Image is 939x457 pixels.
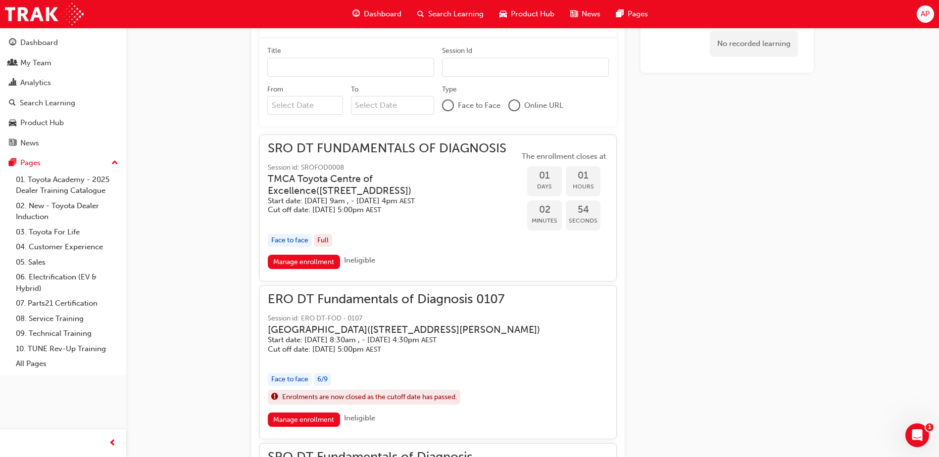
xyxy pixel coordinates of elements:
h3: TMCA Toyota Centre of Excellence ( [STREET_ADDRESS] ) [268,173,503,196]
div: Analytics [20,77,51,89]
div: Dashboard [20,37,58,48]
span: search-icon [9,99,16,108]
a: 05. Sales [12,255,122,270]
span: 54 [566,204,600,216]
span: exclaim-icon [271,391,278,404]
a: 09. Technical Training [12,326,122,341]
a: 02. New - Toyota Dealer Induction [12,198,122,225]
span: Minutes [527,215,562,227]
a: Manage enrollment [268,412,340,427]
h5: Cut off date: [DATE] 5:00pm [268,345,540,354]
span: chart-icon [9,79,16,88]
span: Australian Eastern Standard Time AEST [399,197,415,205]
span: up-icon [111,157,118,170]
button: SRO DT FUNDAMENTALS OF DIAGNOSISSession id: SROFOD0008TMCA Toyota Centre of Excellence([STREET_AD... [268,143,608,273]
a: Search Learning [4,94,122,112]
span: car-icon [499,8,507,20]
a: 08. Service Training [12,311,122,326]
div: Type [442,85,457,94]
span: people-icon [9,59,16,68]
span: Online URL [524,100,563,111]
div: Pages [20,157,41,169]
span: Enrolments are now closed as the cutoff date has passed. [282,392,457,403]
span: Pages [628,8,648,20]
span: Australian Eastern Standard Time AEST [366,206,381,214]
span: Session id: SROFOD0008 [268,162,519,174]
input: To [351,96,435,115]
span: Dashboard [364,8,401,20]
a: pages-iconPages [608,4,656,24]
input: Title [267,58,434,77]
iframe: Intercom live chat [905,423,929,447]
span: guage-icon [9,39,16,47]
a: 07. Parts21 Certification [12,296,122,311]
span: News [582,8,600,20]
a: 04. Customer Experience [12,239,122,255]
a: guage-iconDashboard [345,4,409,24]
span: Search Learning [428,8,484,20]
a: car-iconProduct Hub [492,4,562,24]
span: Seconds [566,215,600,227]
a: 03. Toyota For Life [12,225,122,240]
span: The enrollment closes at [519,151,608,162]
span: news-icon [9,139,16,148]
div: My Team [20,57,51,69]
div: 6 / 9 [314,373,331,386]
a: Dashboard [4,34,122,52]
span: pages-icon [9,159,16,168]
span: Hours [566,181,600,192]
span: Australian Eastern Standard Time AEST [366,345,381,354]
span: 1 [926,423,934,431]
span: 01 [566,170,600,182]
span: prev-icon [109,437,116,450]
h3: [GEOGRAPHIC_DATA] ( [STREET_ADDRESS][PERSON_NAME] ) [268,324,540,335]
button: ERO DT Fundamentals of Diagnosis 0107Session id: ERO DT-FOD - 0107[GEOGRAPHIC_DATA]([STREET_ADDRE... [268,294,608,431]
span: pages-icon [616,8,624,20]
a: Product Hub [4,114,122,132]
span: AP [921,8,930,20]
button: Pages [4,154,122,172]
span: 02 [527,204,562,216]
span: Australian Eastern Standard Time AEST [421,336,437,344]
a: My Team [4,54,122,72]
div: Full [314,234,332,247]
a: News [4,134,122,152]
span: Product Hub [511,8,554,20]
div: To [351,85,358,94]
a: search-iconSearch Learning [409,4,492,24]
div: No recorded learning [710,31,798,57]
span: 01 [527,170,562,182]
div: Session Id [442,46,472,56]
a: 06. Electrification (EV & Hybrid) [12,270,122,296]
a: 01. Toyota Academy - 2025 Dealer Training Catalogue [12,172,122,198]
div: News [20,137,39,149]
div: Face to face [268,373,312,386]
div: From [267,85,283,94]
a: news-iconNews [562,4,608,24]
span: search-icon [417,8,424,20]
input: From [267,96,343,115]
span: SRO DT FUNDAMENTALS OF DIAGNOSIS [268,143,519,154]
input: Session Id [442,58,609,77]
h5: Cut off date: [DATE] 5:00pm [268,205,503,215]
div: Face to face [268,234,312,247]
span: Ineligible [344,256,375,265]
span: car-icon [9,119,16,128]
span: guage-icon [352,8,360,20]
span: Face to Face [458,100,500,111]
div: Search Learning [20,97,75,109]
span: Ineligible [344,413,375,422]
img: Trak [5,3,84,25]
span: news-icon [570,8,578,20]
a: Manage enrollment [268,255,340,269]
span: Days [527,181,562,192]
a: 10. TUNE Rev-Up Training [12,341,122,357]
div: Product Hub [20,117,64,129]
a: Analytics [4,74,122,92]
button: DashboardMy TeamAnalyticsSearch LearningProduct HubNews [4,32,122,154]
div: Title [267,46,281,56]
a: All Pages [12,356,122,371]
h5: Start date: [DATE] 8:30am , - [DATE] 4:30pm [268,335,540,345]
h5: Start date: [DATE] 9am , - [DATE] 4pm [268,196,503,206]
